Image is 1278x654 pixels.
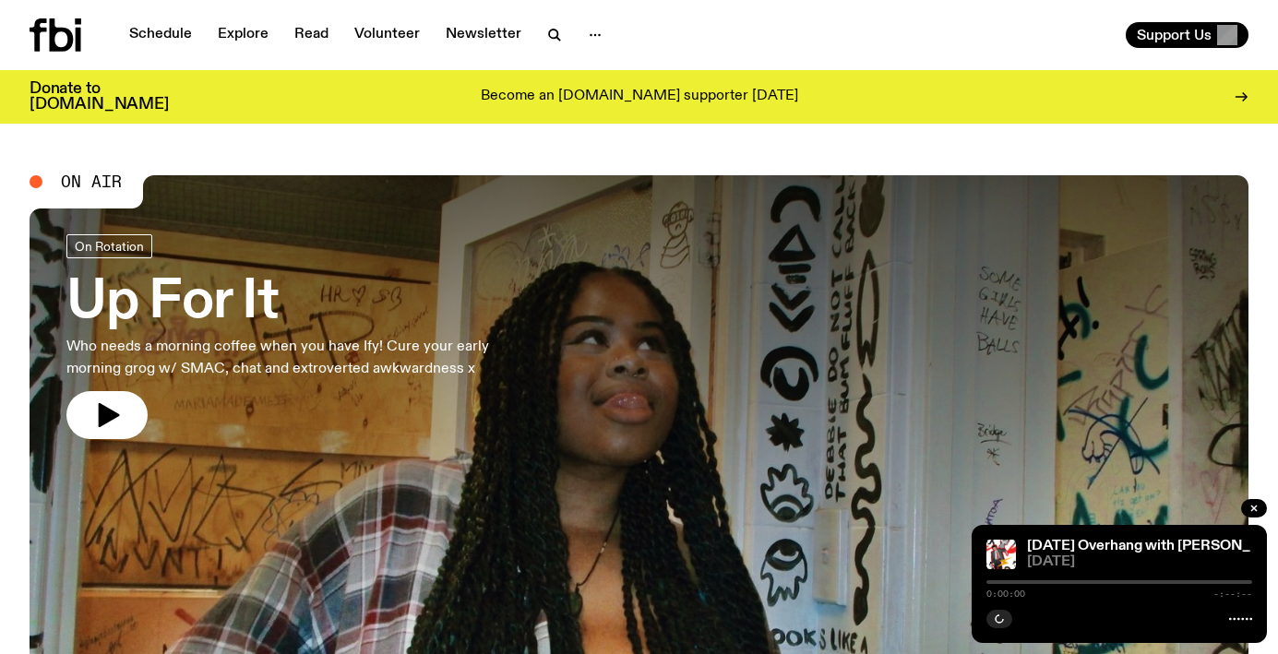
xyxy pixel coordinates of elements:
[118,22,203,48] a: Schedule
[61,173,122,190] span: On Air
[986,540,1016,569] img: Digital collage featuring man in suit and tie, man in bowtie, lightning bolt, cartoon character w...
[481,89,798,105] p: Become an [DOMAIN_NAME] supporter [DATE]
[1126,22,1248,48] button: Support Us
[30,81,169,113] h3: Donate to [DOMAIN_NAME]
[207,22,280,48] a: Explore
[986,589,1025,599] span: 0:00:00
[66,234,539,439] a: Up For ItWho needs a morning coffee when you have Ify! Cure your early morning grog w/ SMAC, chat...
[343,22,431,48] a: Volunteer
[66,234,152,258] a: On Rotation
[1137,27,1212,43] span: Support Us
[1213,589,1252,599] span: -:--:--
[75,239,144,253] span: On Rotation
[1027,555,1252,569] span: [DATE]
[66,277,539,328] h3: Up For It
[435,22,532,48] a: Newsletter
[283,22,340,48] a: Read
[66,336,539,380] p: Who needs a morning coffee when you have Ify! Cure your early morning grog w/ SMAC, chat and extr...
